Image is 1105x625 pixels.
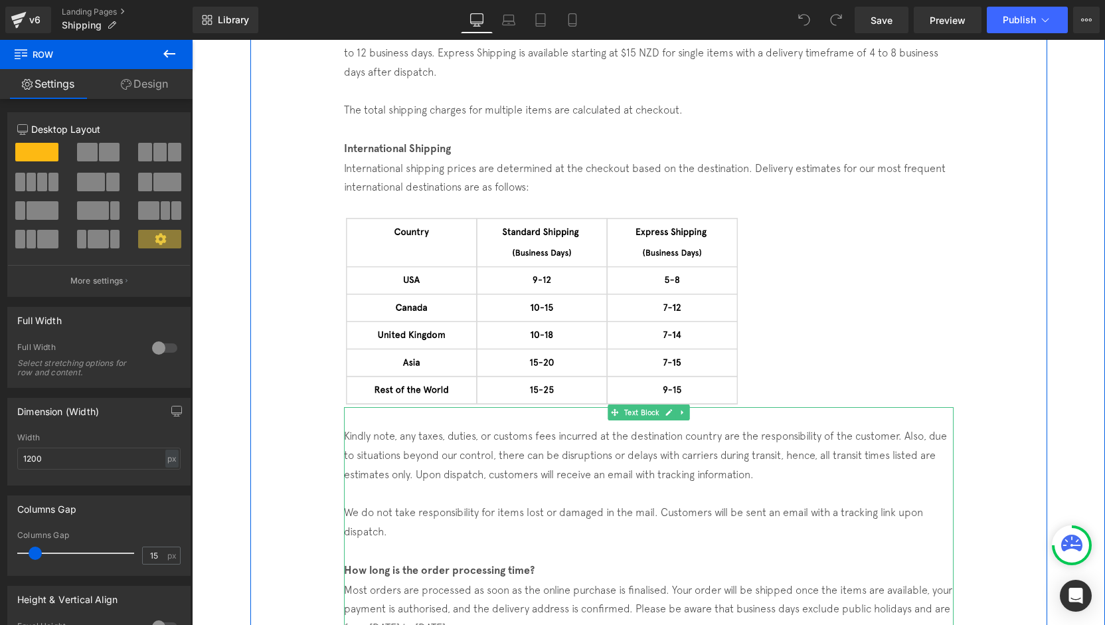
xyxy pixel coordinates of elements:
[152,390,755,440] span: Kindly note, any taxes, duties, or customs fees incurred at the destination country are the respo...
[5,7,51,33] a: v6
[430,365,470,381] span: Text Block
[17,399,99,417] div: Dimension (Width)
[461,7,493,33] a: Desktop
[193,7,258,33] a: New Library
[152,524,343,537] strong: How long is the order processing time?
[1060,580,1092,612] div: Open Intercom Messenger
[17,433,181,442] div: Width
[17,308,62,326] div: Full Width
[152,122,754,153] span: International shipping prices are determined at the checkout based on the destination. Delivery e...
[17,448,181,470] input: auto
[8,265,190,296] button: More settings
[871,13,892,27] span: Save
[70,275,124,287] p: More settings
[525,7,556,33] a: Tablet
[483,365,497,381] a: Expand / Collapse
[218,14,249,26] span: Library
[62,20,102,31] span: Shipping
[17,359,137,377] div: Select stretching options for row and content.
[167,551,179,560] span: px
[165,450,179,468] div: px
[987,7,1068,33] button: Publish
[17,531,181,540] div: Columns Gap
[17,496,76,515] div: Columns Gap
[493,7,525,33] a: Laptop
[556,7,588,33] a: Mobile
[152,64,491,76] span: The total shipping charges for multiple items are calculated at checkout.
[17,586,118,605] div: Height & Vertical Align
[13,40,146,69] span: Row
[914,7,981,33] a: Preview
[17,342,139,356] div: Full Width
[930,13,966,27] span: Preview
[1073,7,1100,33] button: More
[152,466,731,497] span: We do not take responsibility for items lost or damaged in the mail. Customers will be sent an em...
[1003,15,1036,25] span: Publish
[96,69,193,99] a: Design
[17,122,181,136] p: Desktop Layout
[62,7,193,17] a: Landing Pages
[791,7,817,33] button: Undo
[823,7,849,33] button: Redo
[152,102,259,115] strong: International Shipping
[27,11,43,29] div: v6
[152,544,760,594] span: Most orders are processed as soon as the online purchase is finalised. Your order will be shipped...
